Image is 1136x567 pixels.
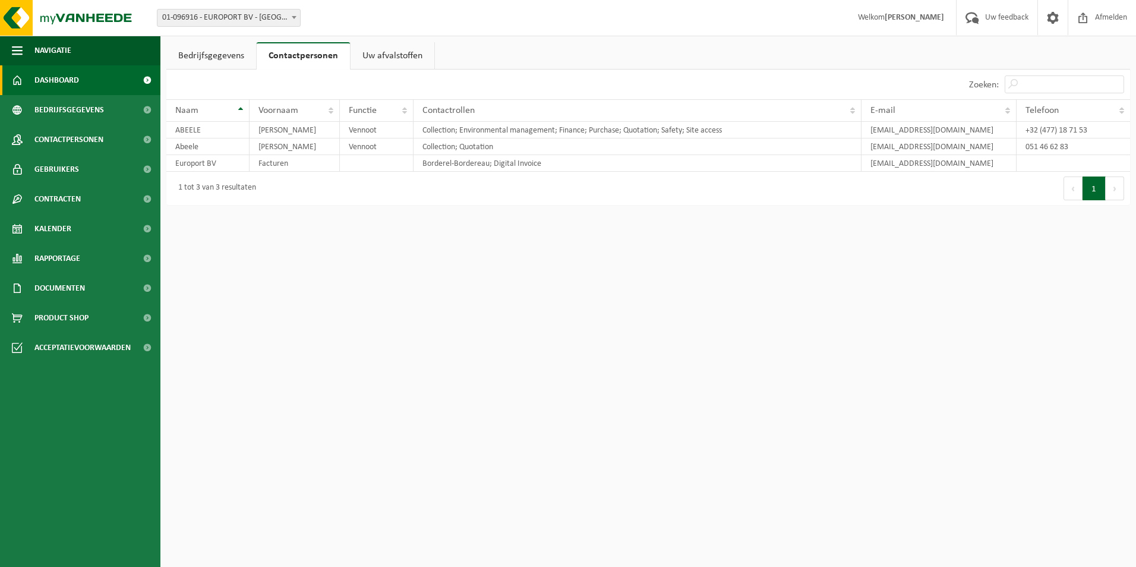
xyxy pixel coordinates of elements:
td: 051 46 62 83 [1017,138,1130,155]
td: Abeele [166,138,250,155]
td: Vennoot [340,138,414,155]
td: Collection; Quotation [414,138,862,155]
span: Telefoon [1025,106,1059,115]
span: Bedrijfsgegevens [34,95,104,125]
td: [PERSON_NAME] [250,138,340,155]
button: 1 [1083,177,1106,200]
span: 01-096916 - EUROPORT BV - PITTEM [157,10,300,26]
span: Navigatie [34,36,71,65]
span: Documenten [34,273,85,303]
label: Zoeken: [969,80,999,90]
span: Contracten [34,184,81,214]
span: Dashboard [34,65,79,95]
span: 01-096916 - EUROPORT BV - PITTEM [157,9,301,27]
td: [PERSON_NAME] [250,122,340,138]
span: Voornaam [258,106,298,115]
td: +32 (477) 18 71 53 [1017,122,1130,138]
td: Europort BV [166,155,250,172]
span: Kalender [34,214,71,244]
div: 1 tot 3 van 3 resultaten [172,178,256,199]
strong: [PERSON_NAME] [885,13,944,22]
td: Collection; Environmental management; Finance; Purchase; Quotation; Safety; Site access [414,122,862,138]
td: [EMAIL_ADDRESS][DOMAIN_NAME] [862,122,1017,138]
span: Functie [349,106,377,115]
span: Contactpersonen [34,125,103,155]
button: Previous [1064,177,1083,200]
span: Product Shop [34,303,89,333]
span: Naam [175,106,198,115]
a: Uw afvalstoffen [351,42,434,70]
a: Contactpersonen [257,42,350,70]
span: Gebruikers [34,155,79,184]
td: Borderel-Bordereau; Digital Invoice [414,155,862,172]
td: [EMAIL_ADDRESS][DOMAIN_NAME] [862,155,1017,172]
button: Next [1106,177,1124,200]
span: Contactrollen [422,106,475,115]
span: E-mail [870,106,895,115]
td: ABEELE [166,122,250,138]
a: Bedrijfsgegevens [166,42,256,70]
td: Facturen [250,155,340,172]
span: Acceptatievoorwaarden [34,333,131,363]
td: Vennoot [340,122,414,138]
td: [EMAIL_ADDRESS][DOMAIN_NAME] [862,138,1017,155]
span: Rapportage [34,244,80,273]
